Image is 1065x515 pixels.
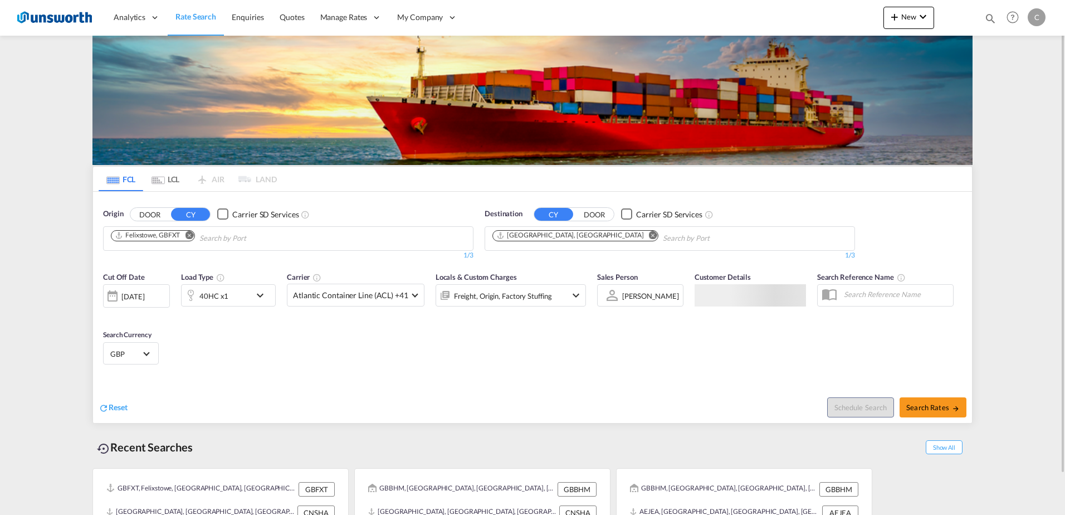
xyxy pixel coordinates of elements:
input: Search Reference Name [838,286,953,303]
md-checkbox: Checkbox No Ink [621,208,702,220]
img: LCL+%26+FCL+BACKGROUND.png [92,36,973,165]
span: Search Currency [103,331,152,339]
div: 40HC x1 [199,288,228,304]
md-pagination-wrapper: Use the left and right arrow keys to navigate between tabs [99,167,277,191]
md-icon: Unchecked: Search for CY (Container Yard) services for all selected carriers.Checked : Search for... [301,210,310,219]
span: Show All [926,440,963,454]
div: 1/3 [103,251,473,260]
div: [PERSON_NAME] [622,291,679,300]
div: GBBHM, Birmingham, BIR, United Kingdom, GB & Ireland, Europe [630,482,817,497]
md-icon: icon-backup-restore [97,442,110,455]
span: Search Reference Name [817,273,906,281]
md-checkbox: Checkbox No Ink [217,208,299,220]
md-icon: icon-chevron-down [569,289,583,302]
md-icon: icon-chevron-down [253,289,272,302]
div: GBFXT [299,482,335,497]
md-icon: icon-chevron-down [916,10,930,23]
span: Enquiries [232,12,264,22]
md-icon: icon-information-outline [216,273,225,282]
button: Note: By default Schedule search will only considerorigin ports, destination ports and cut off da... [827,397,894,417]
span: Load Type [181,273,225,281]
md-tab-item: LCL [143,167,188,191]
md-chips-wrap: Chips container. Use arrow keys to select chips. [491,227,773,247]
button: Remove [641,231,658,242]
div: OriginDOOR CY Checkbox No InkUnchecked: Search for CY (Container Yard) services for all selected ... [93,192,972,423]
div: C [1028,8,1046,26]
button: DOOR [575,208,614,221]
md-icon: icon-magnify [984,12,996,25]
span: Reset [109,402,128,412]
button: Remove [178,231,194,242]
div: GBBHM [819,482,858,497]
img: 3748d800213711f08852f18dcb6d8936.jpg [17,5,92,30]
span: Origin [103,208,123,220]
button: Search Ratesicon-arrow-right [900,397,966,417]
span: Cut Off Date [103,273,145,281]
md-icon: Your search will be saved by the below given name [897,273,906,282]
span: Search Rates [906,403,960,412]
div: Press delete to remove this chip. [115,231,182,240]
div: GBFXT, Felixstowe, United Kingdom, GB & Ireland, Europe [106,482,296,497]
md-select: Sales Person: Cesar Caicedo [621,288,680,304]
span: Rate Search [175,12,216,21]
div: 1/3 [485,251,855,260]
div: GBBHM, Birmingham, BIR, United Kingdom, GB & Ireland, Europe [368,482,555,497]
div: [DATE] [103,284,170,308]
md-icon: The selected Trucker/Carrierwill be displayed in the rate results If the rates are from another f... [312,273,321,282]
input: Chips input. [199,230,305,247]
div: Freight Origin Factory Stuffingicon-chevron-down [436,284,586,307]
div: Recent Searches [92,435,197,460]
span: Destination [485,208,522,220]
span: Sales Person [597,273,638,281]
div: Press delete to remove this chip. [496,231,646,240]
md-icon: Unchecked: Search for CY (Container Yard) services for all selected carriers.Checked : Search for... [705,210,714,219]
button: CY [171,208,210,221]
div: [DATE] [121,291,144,302]
button: DOOR [130,208,169,221]
span: Analytics [114,12,145,23]
div: Carrier SD Services [636,209,702,220]
md-chips-wrap: Chips container. Use arrow keys to select chips. [109,227,310,247]
span: New [888,12,930,21]
span: GBP [110,349,141,359]
md-select: Select Currency: £ GBPUnited Kingdom Pound [109,346,153,362]
div: Carrier SD Services [232,209,299,220]
span: Atlantic Container Line (ACL) +41 [293,290,408,301]
div: Shanghai, CNSHA [496,231,643,240]
span: Manage Rates [320,12,368,23]
span: Help [1003,8,1022,27]
input: Chips input. [663,230,769,247]
span: Customer Details [695,273,751,281]
span: My Company [397,12,443,23]
span: Quotes [280,12,304,22]
md-icon: icon-refresh [99,403,109,413]
md-datepicker: Select [103,307,111,322]
button: CY [534,208,573,221]
div: 40HC x1icon-chevron-down [181,284,276,307]
div: icon-refreshReset [99,402,128,414]
button: icon-plus 400-fgNewicon-chevron-down [883,7,934,29]
md-tab-item: FCL [99,167,143,191]
div: Freight Origin Factory Stuffing [454,288,552,304]
span: Carrier [287,273,321,281]
div: Felixstowe, GBFXT [115,231,180,240]
md-icon: icon-plus 400-fg [888,10,901,23]
div: GBBHM [558,482,597,497]
md-icon: icon-arrow-right [952,405,960,412]
span: Locals & Custom Charges [436,273,517,281]
div: Help [1003,8,1028,28]
div: icon-magnify [984,12,996,29]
